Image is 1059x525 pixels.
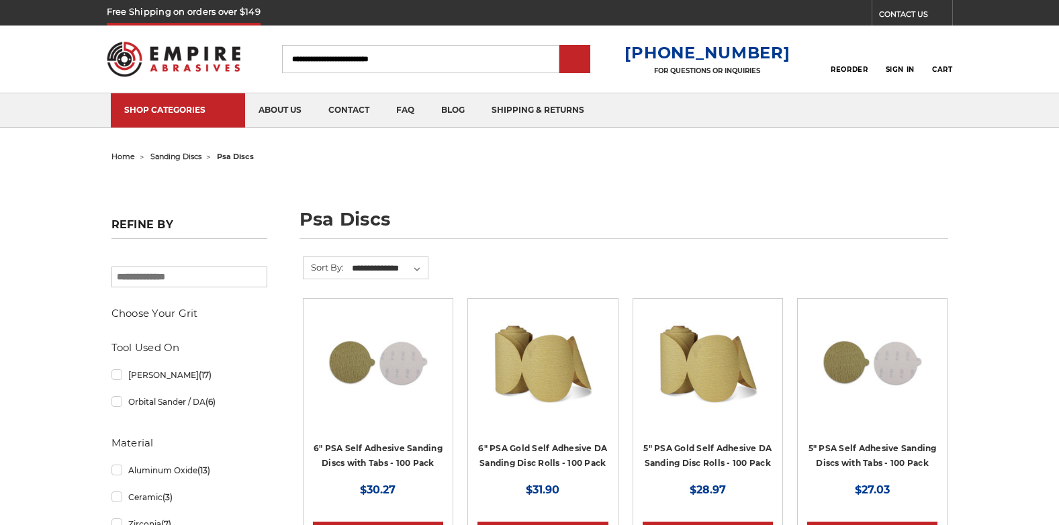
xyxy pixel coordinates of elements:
a: 5 inch PSA Disc [807,308,937,438]
a: sanding discs [150,152,201,161]
a: home [111,152,135,161]
a: [PERSON_NAME](17) [111,363,267,387]
span: Reorder [831,65,868,74]
div: SHOP CATEGORIES [124,105,232,115]
a: blog [428,93,478,128]
a: Reorder [831,44,868,73]
img: 5 inch PSA Disc [819,308,926,416]
img: 6" DA Sanding Discs on a Roll [489,308,596,416]
a: Orbital Sander / DA(6) [111,390,267,414]
span: $31.90 [526,483,559,496]
span: psa discs [217,152,254,161]
p: FOR QUESTIONS OR INQUIRIES [625,66,790,75]
h5: Material [111,435,267,451]
a: contact [315,93,383,128]
a: faq [383,93,428,128]
img: Empire Abrasives [107,33,241,85]
h5: Tool Used On [111,340,267,356]
img: 5" Sticky Backed Sanding Discs on a roll [654,308,762,416]
h5: Refine by [111,218,267,239]
span: Cart [932,65,952,74]
span: (6) [205,397,216,407]
a: Ceramic(3) [111,485,267,509]
span: $30.27 [360,483,396,496]
a: 5" PSA Gold Self Adhesive DA Sanding Disc Rolls - 100 Pack [643,443,772,469]
a: 5" PSA Self Adhesive Sanding Discs with Tabs - 100 Pack [809,443,937,469]
a: shipping & returns [478,93,598,128]
a: 6" PSA Self Adhesive Sanding Discs with Tabs - 100 Pack [314,443,443,469]
span: Sign In [886,65,915,74]
a: 6 inch psa sanding disc [313,308,443,438]
a: CONTACT US [879,7,952,26]
h1: psa discs [300,210,948,239]
span: $27.03 [855,483,890,496]
span: (3) [163,492,173,502]
a: [PHONE_NUMBER] [625,43,790,62]
a: Aluminum Oxide(13) [111,459,267,482]
label: Sort By: [304,257,344,277]
a: 5" Sticky Backed Sanding Discs on a roll [643,308,773,438]
span: (13) [197,465,210,475]
a: about us [245,93,315,128]
h5: Choose Your Grit [111,305,267,322]
a: Cart [932,44,952,74]
img: 6 inch psa sanding disc [324,308,432,416]
span: $28.97 [690,483,726,496]
span: (17) [199,370,212,380]
a: 6" DA Sanding Discs on a Roll [477,308,608,438]
a: 6" PSA Gold Self Adhesive DA Sanding Disc Rolls - 100 Pack [478,443,607,469]
input: Submit [561,46,588,73]
select: Sort By: [350,258,428,279]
